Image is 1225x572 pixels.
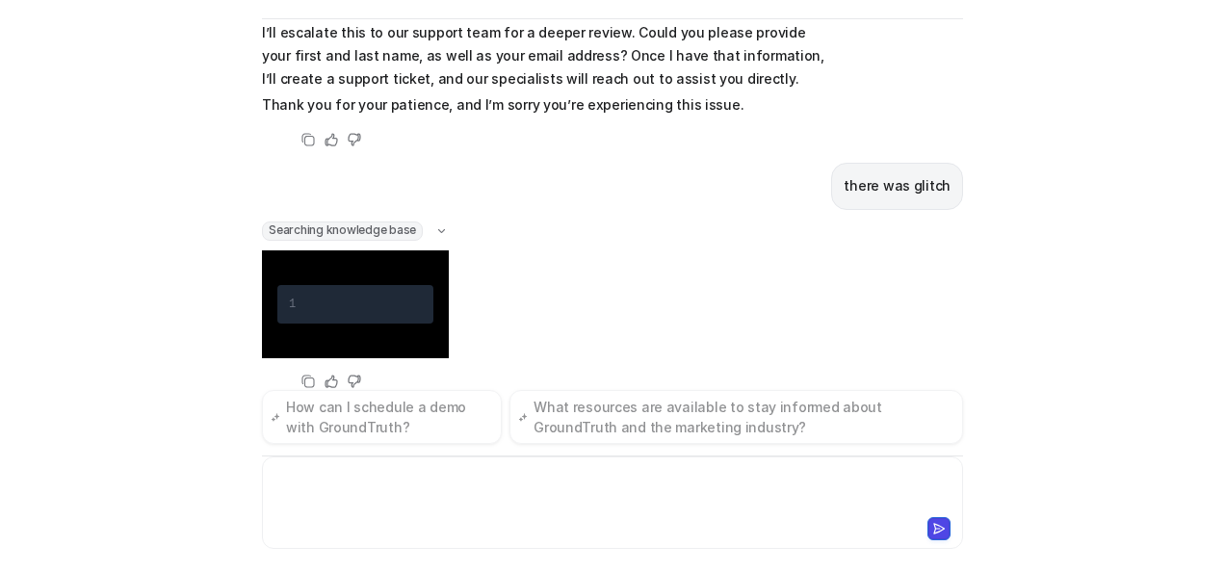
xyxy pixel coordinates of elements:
button: What resources are available to stay informed about GroundTruth and the marketing industry? [509,390,963,444]
span: Searching knowledge base [262,221,423,241]
p: there was glitch [844,174,951,197]
div: 1 [289,293,296,316]
p: Thank you for your patience, and I’m sorry you’re experiencing this issue. [262,93,825,117]
button: How can I schedule a demo with GroundTruth? [262,390,502,444]
p: I’ll escalate this to our support team for a deeper review. Could you please provide your first a... [262,21,825,91]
